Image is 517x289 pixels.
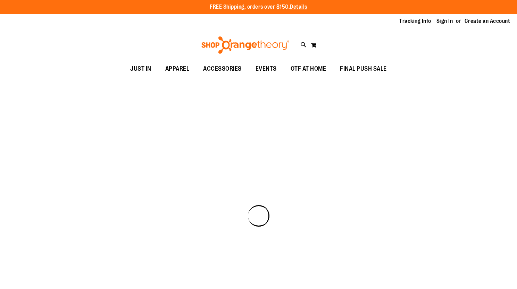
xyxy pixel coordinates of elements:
p: FREE Shipping, orders over $150. [210,3,307,11]
span: FINAL PUSH SALE [340,61,387,77]
a: FINAL PUSH SALE [333,61,394,77]
a: EVENTS [249,61,284,77]
img: Shop Orangetheory [200,36,290,54]
a: JUST IN [123,61,158,77]
span: JUST IN [130,61,151,77]
span: EVENTS [256,61,277,77]
a: OTF AT HOME [284,61,333,77]
span: ACCESSORIES [203,61,242,77]
a: Sign In [436,17,453,25]
a: Tracking Info [399,17,431,25]
a: Details [290,4,307,10]
a: ACCESSORIES [196,61,249,77]
span: APPAREL [165,61,190,77]
a: Create an Account [465,17,510,25]
a: APPAREL [158,61,197,77]
span: OTF AT HOME [291,61,326,77]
